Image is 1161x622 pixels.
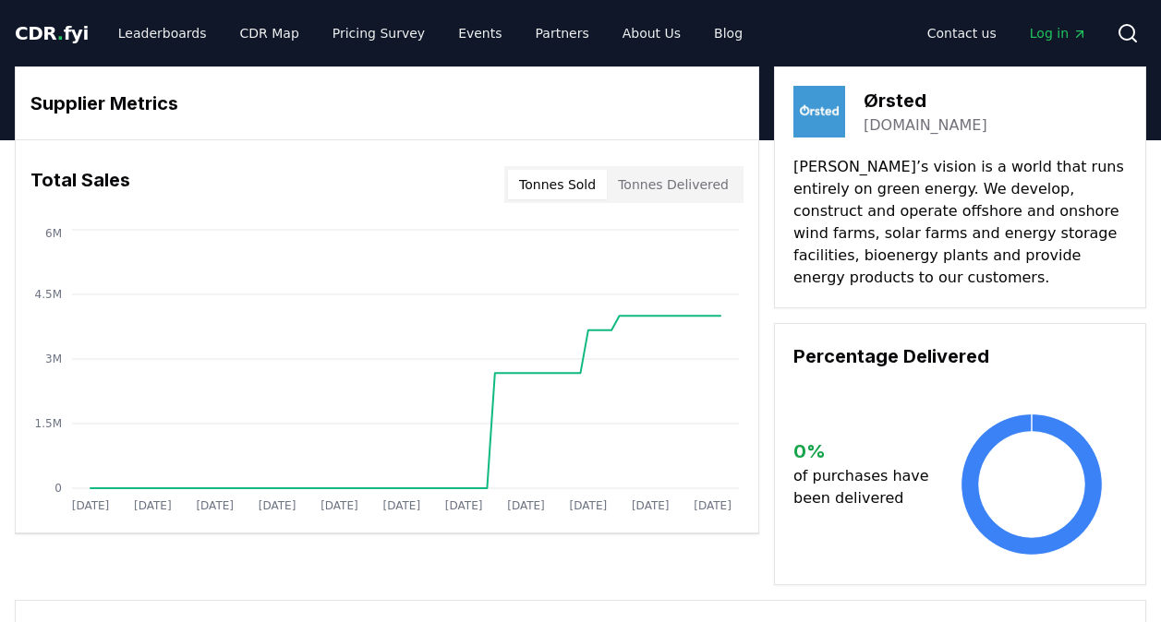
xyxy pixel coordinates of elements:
[445,499,483,512] tspan: [DATE]
[793,86,845,138] img: Ørsted-logo
[793,465,937,509] p: of purchases have been delivered
[320,499,358,512] tspan: [DATE]
[521,17,604,50] a: Partners
[508,170,607,199] button: Tonnes Sold
[632,499,670,512] tspan: [DATE]
[864,114,987,137] a: [DOMAIN_NAME]
[793,342,1127,370] h3: Percentage Delivered
[318,17,440,50] a: Pricing Survey
[570,499,608,512] tspan: [DATE]
[694,499,732,512] tspan: [DATE]
[103,17,757,50] nav: Main
[259,499,296,512] tspan: [DATE]
[196,499,234,512] tspan: [DATE]
[443,17,516,50] a: Events
[45,353,62,365] tspan: 3M
[54,482,62,495] tspan: 0
[35,288,62,301] tspan: 4.5M
[793,156,1127,289] p: [PERSON_NAME]’s vision is a world that runs entirely on green energy. We develop, construct and o...
[507,499,545,512] tspan: [DATE]
[103,17,222,50] a: Leaderboards
[15,22,89,44] span: CDR fyi
[382,499,420,512] tspan: [DATE]
[913,17,1011,50] a: Contact us
[607,170,740,199] button: Tonnes Delivered
[225,17,314,50] a: CDR Map
[1030,24,1087,42] span: Log in
[30,166,130,203] h3: Total Sales
[57,22,64,44] span: .
[913,17,1102,50] nav: Main
[1015,17,1102,50] a: Log in
[35,417,62,430] tspan: 1.5M
[15,20,89,46] a: CDR.fyi
[30,90,744,117] h3: Supplier Metrics
[72,499,110,512] tspan: [DATE]
[608,17,695,50] a: About Us
[699,17,757,50] a: Blog
[864,87,987,114] h3: Ørsted
[45,227,62,240] tspan: 6M
[793,437,937,465] h3: 0 %
[134,499,172,512] tspan: [DATE]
